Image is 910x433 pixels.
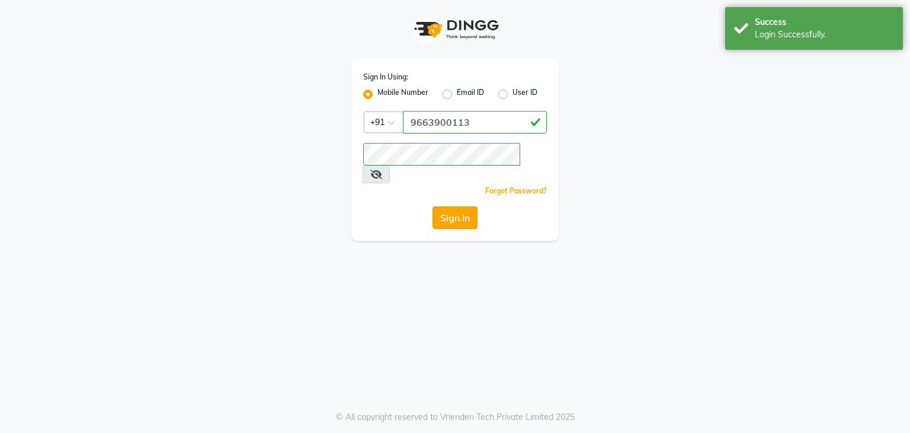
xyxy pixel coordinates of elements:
[432,206,478,229] button: Sign In
[377,87,428,101] label: Mobile Number
[457,87,484,101] label: Email ID
[755,28,894,41] div: Login Successfully.
[403,111,547,133] input: Username
[408,12,502,47] img: logo1.svg
[755,16,894,28] div: Success
[363,72,408,82] label: Sign In Using:
[485,186,547,195] a: Forgot Password?
[512,87,537,101] label: User ID
[363,143,520,165] input: Username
